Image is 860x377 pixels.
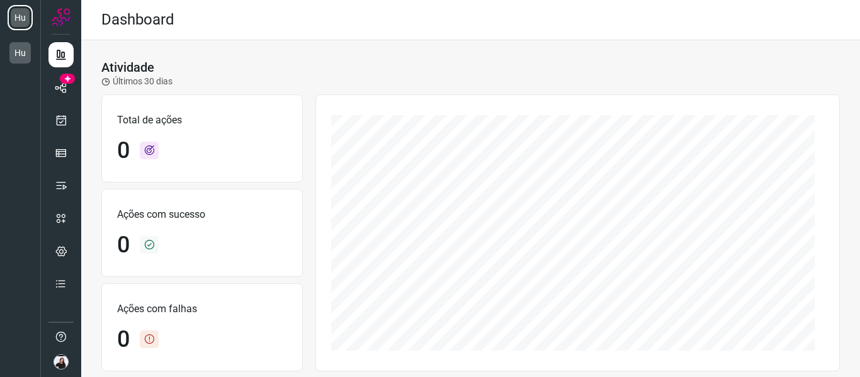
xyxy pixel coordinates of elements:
[101,75,173,88] p: Últimos 30 dias
[54,354,69,369] img: 662d8b14c1de322ee1c7fc7bf9a9ccae.jpeg
[8,40,33,65] li: Hu
[117,137,130,164] h1: 0
[117,207,287,222] p: Ações com sucesso
[101,60,154,75] h3: Atividade
[117,232,130,259] h1: 0
[117,113,287,128] p: Total de ações
[101,11,174,29] h2: Dashboard
[52,8,71,26] img: Logo
[117,301,287,317] p: Ações com falhas
[8,5,33,30] li: Hu
[117,326,130,353] h1: 0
